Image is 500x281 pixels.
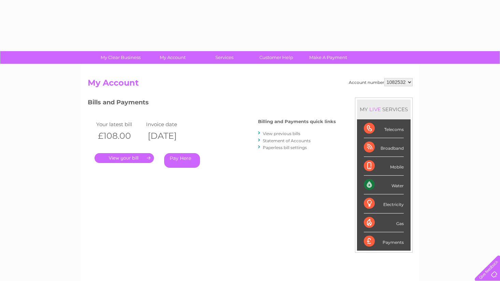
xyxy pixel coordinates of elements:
a: My Clear Business [92,51,149,64]
td: Invoice date [144,120,194,129]
div: Electricity [364,194,404,213]
a: Make A Payment [300,51,356,64]
a: Pay Here [164,153,200,168]
div: LIVE [368,106,382,113]
a: Services [196,51,253,64]
a: Statement of Accounts [263,138,311,143]
th: [DATE] [144,129,194,143]
div: MY SERVICES [357,100,411,119]
th: £108.00 [95,129,144,143]
div: Telecoms [364,119,404,138]
h3: Bills and Payments [88,98,336,109]
div: Gas [364,213,404,232]
h2: My Account [88,78,413,91]
a: My Account [144,51,201,64]
td: Your latest bill [95,120,144,129]
a: . [95,153,154,163]
div: Mobile [364,157,404,176]
a: View previous bills [263,131,300,136]
div: Broadband [364,138,404,157]
a: Paperless bill settings [263,145,307,150]
div: Payments [364,232,404,251]
h4: Billing and Payments quick links [258,119,336,124]
div: Water [364,176,404,194]
a: Customer Help [248,51,304,64]
div: Account number [349,78,413,86]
